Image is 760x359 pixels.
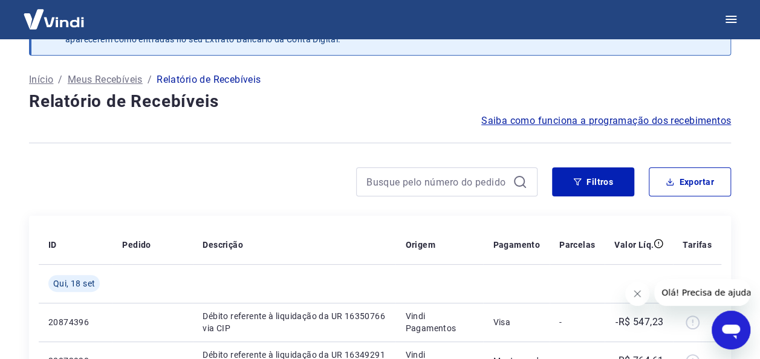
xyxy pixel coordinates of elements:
[148,73,152,87] p: /
[625,282,649,306] iframe: Fechar mensagem
[481,114,731,128] a: Saiba como funciona a programação dos recebimentos
[48,239,57,251] p: ID
[68,73,143,87] a: Meus Recebíveis
[15,1,93,37] img: Vindi
[493,316,540,328] p: Visa
[58,73,62,87] p: /
[48,316,103,328] p: 20874396
[654,279,750,306] iframe: Mensagem da empresa
[366,173,508,191] input: Busque pelo número do pedido
[7,8,102,18] span: Olá! Precisa de ajuda?
[53,277,95,289] span: Qui, 18 set
[29,73,53,87] a: Início
[203,239,243,251] p: Descrição
[559,239,595,251] p: Parcelas
[405,239,435,251] p: Origem
[614,239,654,251] p: Valor Líq.
[157,73,261,87] p: Relatório de Recebíveis
[683,239,712,251] p: Tarifas
[29,89,731,114] h4: Relatório de Recebíveis
[615,315,663,329] p: -R$ 547,23
[712,311,750,349] iframe: Botão para abrir a janela de mensagens
[649,167,731,196] button: Exportar
[405,310,473,334] p: Vindi Pagamentos
[493,239,540,251] p: Pagamento
[552,167,634,196] button: Filtros
[559,316,595,328] p: -
[122,239,151,251] p: Pedido
[203,310,386,334] p: Débito referente à liquidação da UR 16350766 via CIP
